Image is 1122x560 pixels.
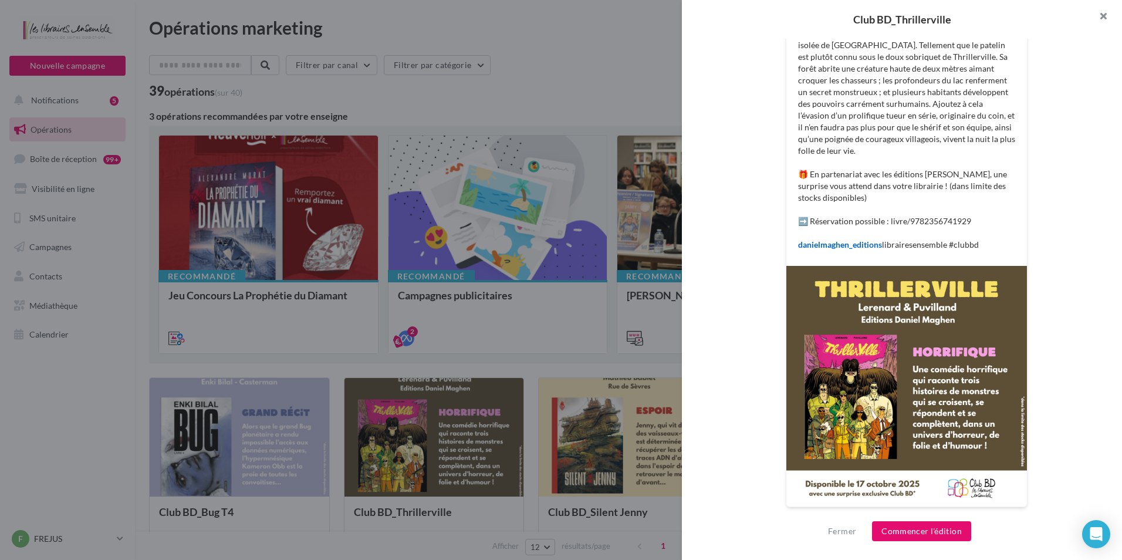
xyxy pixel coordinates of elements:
[823,524,861,538] button: Fermer
[786,507,1028,522] div: La prévisualisation est non-contractuelle
[1082,520,1110,548] div: Open Intercom Messenger
[798,239,882,249] span: danielmaghen_editions
[872,521,971,541] button: Commencer l'édition
[701,14,1103,25] div: Club BD_Thrillerville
